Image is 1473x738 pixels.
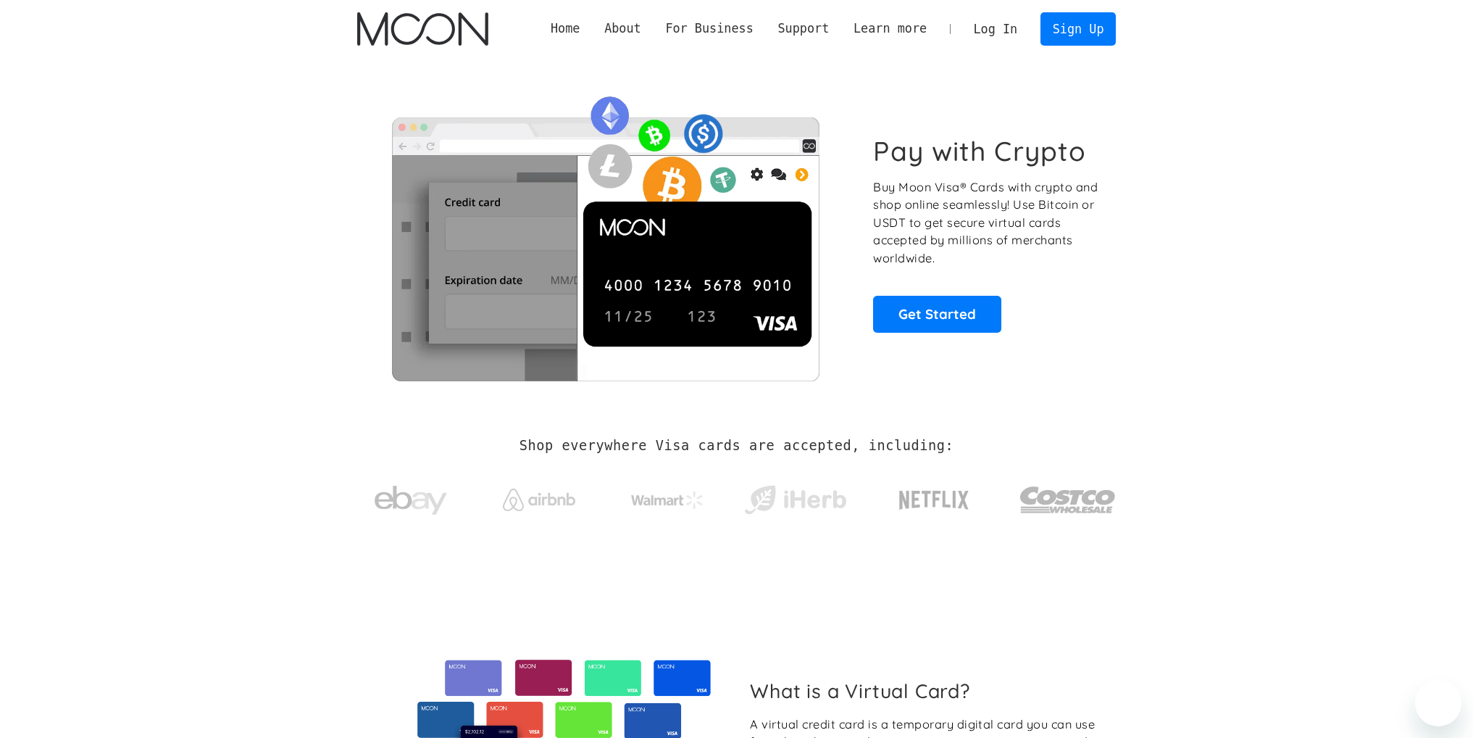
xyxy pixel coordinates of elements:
[357,463,465,531] a: ebay
[777,20,829,38] div: Support
[898,482,970,518] img: Netflix
[604,20,641,38] div: About
[869,468,999,526] a: Netflix
[357,12,488,46] a: home
[613,477,721,516] a: Walmart
[873,178,1100,268] p: Buy Moon Visa® Cards with crypto and shop online seamlessly! Use Bitcoin or USDT to get secure vi...
[750,679,1104,702] h2: What is a Virtual Card?
[1019,458,1117,534] a: Costco
[741,481,849,519] img: iHerb
[357,12,488,46] img: Moon Logo
[854,20,927,38] div: Learn more
[961,13,1030,45] a: Log In
[873,296,1001,332] a: Get Started
[1019,473,1117,527] img: Costco
[654,20,766,38] div: For Business
[357,86,854,381] img: Moon Cards let you spend your crypto anywhere Visa is accepted.
[631,492,704,509] img: Walmart
[375,478,447,523] img: ebay
[592,20,653,38] div: About
[538,20,592,38] a: Home
[741,467,849,526] a: iHerb
[1415,680,1461,726] iframe: Button to launch messaging window
[873,135,1086,167] h1: Pay with Crypto
[841,20,939,38] div: Learn more
[519,438,954,454] h2: Shop everywhere Visa cards are accepted, including:
[1040,12,1116,45] a: Sign Up
[665,20,753,38] div: For Business
[503,489,575,511] img: Airbnb
[485,474,593,518] a: Airbnb
[766,20,841,38] div: Support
